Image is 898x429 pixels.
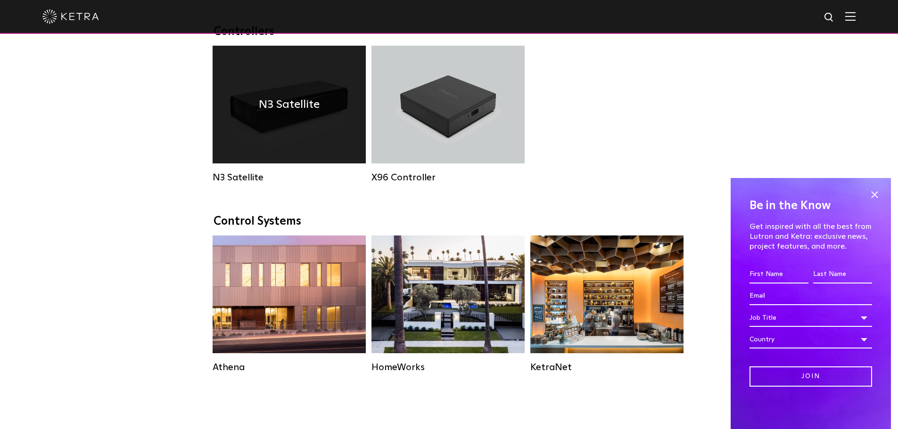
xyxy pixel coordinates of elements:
[259,96,320,113] h4: N3 Satellite
[213,235,366,373] a: Athena Commercial Solution
[213,362,366,373] div: Athena
[371,362,525,373] div: HomeWorks
[214,215,685,228] div: Control Systems
[530,362,684,373] div: KetraNet
[213,172,366,183] div: N3 Satellite
[845,12,856,21] img: Hamburger%20Nav.svg
[813,266,872,283] input: Last Name
[530,235,684,373] a: KetraNet Legacy System
[750,197,872,215] h4: Be in the Know
[371,235,525,373] a: HomeWorks Residential Solution
[371,172,525,183] div: X96 Controller
[371,46,525,183] a: X96 Controller X96 Controller
[42,9,99,24] img: ketra-logo-2019-white
[750,287,872,305] input: Email
[750,222,872,251] p: Get inspired with all the best from Lutron and Ketra: exclusive news, project features, and more.
[750,366,872,387] input: Join
[750,266,808,283] input: First Name
[750,331,872,348] div: Country
[750,309,872,327] div: Job Title
[213,46,366,183] a: N3 Satellite N3 Satellite
[824,12,835,24] img: search icon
